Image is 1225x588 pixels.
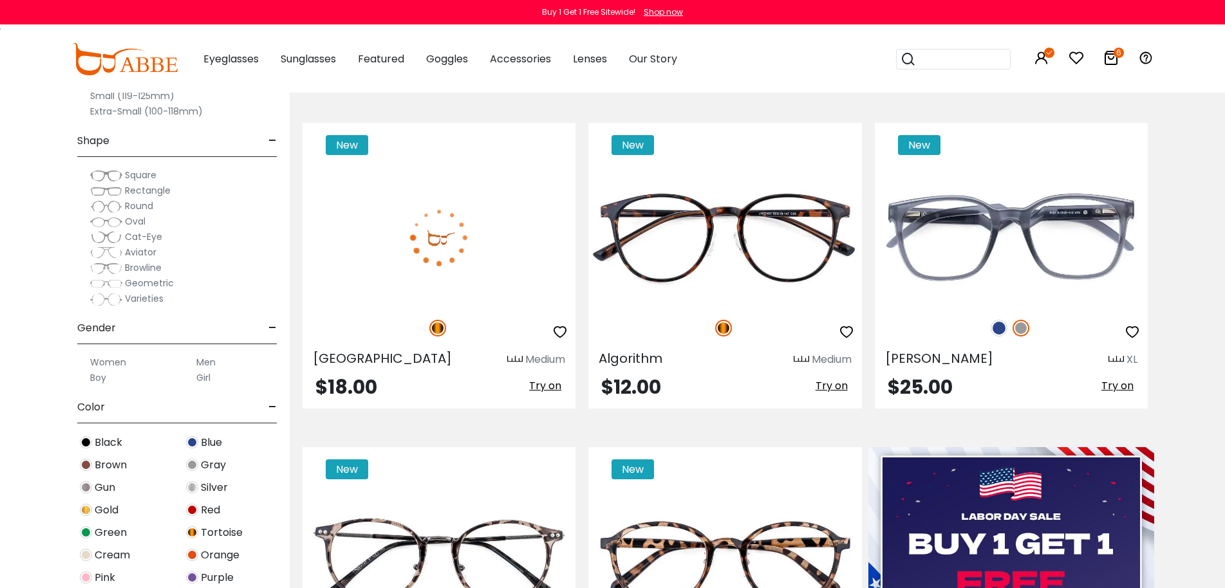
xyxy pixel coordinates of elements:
[80,459,92,471] img: Brown
[794,355,809,365] img: size ruler
[281,51,336,66] span: Sunglasses
[268,125,277,156] span: -
[80,436,92,448] img: Black
[599,349,662,367] span: Algorithm
[125,277,174,289] span: Geometric
[77,313,116,344] span: Gender
[125,230,162,243] span: Cat-Eye
[201,457,226,473] span: Gray
[90,262,122,275] img: Browline.png
[885,349,993,367] span: [PERSON_NAME]
[186,526,198,538] img: Tortoise
[637,6,683,17] a: Shop now
[601,373,661,401] span: $12.00
[95,435,122,450] span: Black
[326,459,368,479] span: New
[268,313,277,344] span: -
[90,277,122,290] img: Geometric.png
[186,571,198,583] img: Purple
[201,435,222,450] span: Blue
[125,215,145,228] span: Oval
[196,370,210,385] label: Girl
[80,549,92,561] img: Cream
[125,292,164,305] span: Varieties
[186,481,198,493] img: Silver
[95,547,130,563] span: Cream
[186,436,198,448] img: Blue
[125,184,171,197] span: Rectangle
[77,392,105,423] span: Color
[1098,378,1137,394] button: Try on
[201,525,243,540] span: Tortoise
[888,373,953,401] span: $25.00
[898,135,940,155] span: New
[612,459,654,479] span: New
[95,480,115,495] span: Gun
[303,169,575,306] img: Tortoise Manchester - TR ,Adjust Nose Pads
[77,125,109,156] span: Shape
[80,526,92,538] img: Green
[186,504,198,516] img: Red
[525,352,565,367] div: Medium
[90,200,122,213] img: Round.png
[1127,352,1137,367] div: XL
[812,352,852,367] div: Medium
[612,135,654,155] span: New
[490,51,551,66] span: Accessories
[125,246,156,259] span: Aviator
[525,378,565,394] button: Try on
[203,51,259,66] span: Eyeglasses
[875,169,1148,306] img: Gray Barnett - TR ,Universal Bridge Fit
[72,43,178,75] img: abbeglasses.com
[426,51,468,66] span: Goggles
[90,169,122,182] img: Square.png
[125,199,153,212] span: Round
[95,570,115,585] span: Pink
[588,169,861,306] img: Tortoise Algorithm - TR ,Adjust Nose Pads
[201,480,228,495] span: Silver
[80,571,92,583] img: Pink
[90,354,126,370] label: Women
[542,6,635,18] div: Buy 1 Get 1 Free Sitewide!
[186,459,198,471] img: Gray
[268,392,277,423] span: -
[1101,378,1134,393] span: Try on
[90,104,203,119] label: Extra-Small (100-118mm)
[125,261,162,274] span: Browline
[1114,48,1124,58] i: 6
[315,373,377,401] span: $18.00
[507,355,523,365] img: size ruler
[201,502,220,518] span: Red
[90,231,122,244] img: Cat-Eye.png
[573,51,607,66] span: Lenses
[629,51,677,66] span: Our Story
[429,320,446,336] img: Tortoise
[80,504,92,516] img: Gold
[90,216,122,228] img: Oval.png
[991,320,1007,336] img: Blue
[201,547,239,563] span: Orange
[326,135,368,155] span: New
[90,246,122,259] img: Aviator.png
[90,293,122,306] img: Varieties.png
[1103,53,1119,68] a: 6
[90,370,106,385] label: Boy
[90,88,174,104] label: Small (119-125mm)
[313,349,452,367] span: [GEOGRAPHIC_DATA]
[125,169,156,181] span: Square
[812,378,852,394] button: Try on
[1108,355,1124,365] img: size ruler
[90,185,122,198] img: Rectangle.png
[95,525,127,540] span: Green
[816,378,848,393] span: Try on
[644,6,683,18] div: Shop now
[186,549,198,561] img: Orange
[715,320,732,336] img: Tortoise
[95,502,118,518] span: Gold
[1013,320,1029,336] img: Gray
[196,354,216,370] label: Men
[358,51,404,66] span: Featured
[80,481,92,493] img: Gun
